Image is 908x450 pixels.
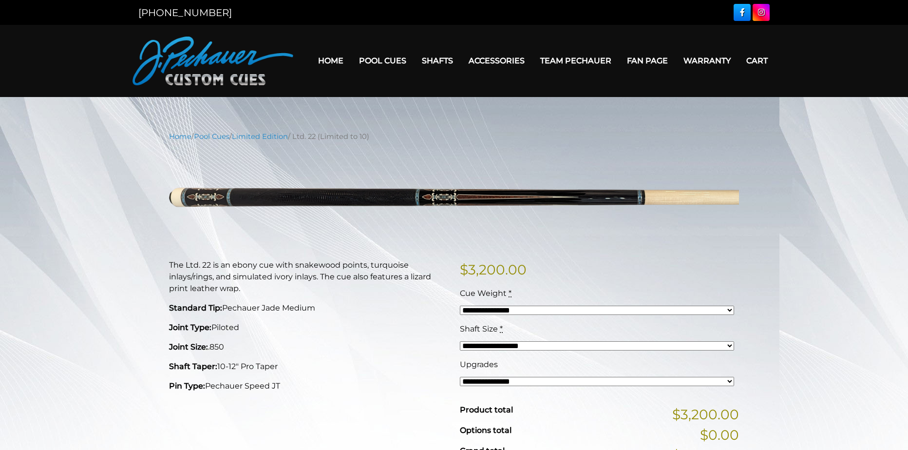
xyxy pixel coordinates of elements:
[414,48,461,73] a: Shafts
[460,405,513,414] span: Product total
[169,303,222,313] strong: Standard Tip:
[169,341,448,353] p: .850
[461,48,532,73] a: Accessories
[619,48,676,73] a: Fan Page
[138,7,232,19] a: [PHONE_NUMBER]
[460,426,511,435] span: Options total
[460,289,507,298] span: Cue Weight
[351,48,414,73] a: Pool Cues
[169,361,448,372] p: 10-12″ Pro Taper
[169,259,448,294] p: The Ltd. 22 is an ebony cue with snakewood points, turquoise inlays/rings, and simulated ivory in...
[169,132,191,141] a: Home
[532,48,619,73] a: Team Pechauer
[169,323,211,332] strong: Joint Type:
[460,360,498,369] span: Upgrades
[509,289,511,298] abbr: required
[169,380,448,392] p: Pechauer Speed JT
[169,322,448,333] p: Piloted
[460,261,527,278] bdi: 3,200.00
[672,404,739,425] span: $3,200.00
[169,362,217,371] strong: Shaft Taper:
[169,149,739,244] img: ltd-22.png
[310,48,351,73] a: Home
[500,324,503,333] abbr: required
[169,381,205,391] strong: Pin Type:
[169,131,739,142] nav: Breadcrumb
[738,48,776,73] a: Cart
[132,37,293,85] img: Pechauer Custom Cues
[676,48,738,73] a: Warranty
[194,132,229,141] a: Pool Cues
[460,261,468,278] span: $
[169,302,448,314] p: Pechauer Jade Medium
[232,132,288,141] a: Limited Edition
[700,425,739,445] span: $0.00
[460,324,498,333] span: Shaft Size
[169,342,208,352] strong: Joint Size:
